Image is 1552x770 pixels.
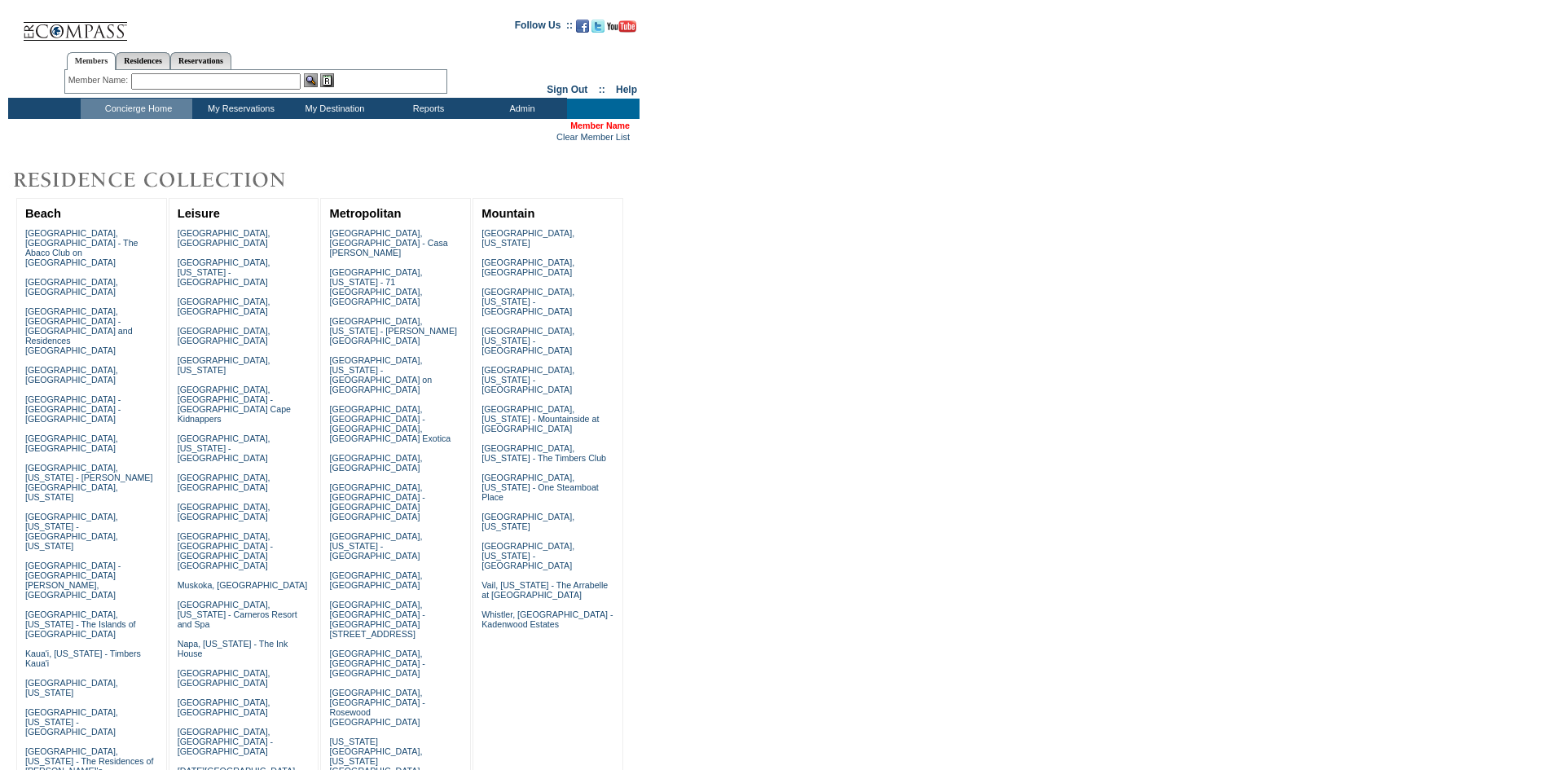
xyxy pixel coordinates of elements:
span: Member Name [570,121,630,130]
td: My Destination [286,99,380,119]
a: [GEOGRAPHIC_DATA], [US_STATE] - [GEOGRAPHIC_DATA], [US_STATE] [25,512,118,551]
a: Muskoka, [GEOGRAPHIC_DATA] [178,580,307,590]
td: Reports [380,99,473,119]
a: [GEOGRAPHIC_DATA], [US_STATE] - 71 [GEOGRAPHIC_DATA], [GEOGRAPHIC_DATA] [329,267,422,306]
td: My Reservations [192,99,286,119]
a: [GEOGRAPHIC_DATA], [US_STATE] - [GEOGRAPHIC_DATA] [481,326,574,355]
a: [GEOGRAPHIC_DATA], [US_STATE] - [GEOGRAPHIC_DATA] [329,531,422,561]
td: Admin [473,99,567,119]
a: [GEOGRAPHIC_DATA], [GEOGRAPHIC_DATA] - [GEOGRAPHIC_DATA] [329,649,424,678]
a: [GEOGRAPHIC_DATA], [US_STATE] - [GEOGRAPHIC_DATA] on [GEOGRAPHIC_DATA] [329,355,432,394]
a: [GEOGRAPHIC_DATA], [US_STATE] - The Islands of [GEOGRAPHIC_DATA] [25,609,136,639]
a: [GEOGRAPHIC_DATA], [US_STATE] [481,228,574,248]
img: Become our fan on Facebook [576,20,589,33]
img: Reservations [320,73,334,87]
img: Follow us on Twitter [591,20,605,33]
a: [GEOGRAPHIC_DATA], [GEOGRAPHIC_DATA] [178,697,270,717]
div: Member Name: [68,73,131,87]
a: [GEOGRAPHIC_DATA], [GEOGRAPHIC_DATA] - Casa [PERSON_NAME] [329,228,447,257]
a: Become our fan on Facebook [576,24,589,34]
a: Leisure [178,207,220,220]
span: :: [599,84,605,95]
a: [GEOGRAPHIC_DATA], [GEOGRAPHIC_DATA] [329,570,422,590]
a: [GEOGRAPHIC_DATA], [GEOGRAPHIC_DATA] - [GEOGRAPHIC_DATA] [178,727,273,756]
a: [GEOGRAPHIC_DATA], [US_STATE] [481,512,574,531]
a: [GEOGRAPHIC_DATA], [US_STATE] - [GEOGRAPHIC_DATA] [481,287,574,316]
a: [GEOGRAPHIC_DATA], [GEOGRAPHIC_DATA] [25,365,118,385]
a: [GEOGRAPHIC_DATA], [US_STATE] [178,355,270,375]
a: [GEOGRAPHIC_DATA], [GEOGRAPHIC_DATA] [329,453,422,473]
a: Napa, [US_STATE] - The Ink House [178,639,288,658]
a: [GEOGRAPHIC_DATA], [GEOGRAPHIC_DATA] [178,473,270,492]
a: [GEOGRAPHIC_DATA], [US_STATE] - [PERSON_NAME][GEOGRAPHIC_DATA] [329,316,457,345]
a: [GEOGRAPHIC_DATA], [US_STATE] - [GEOGRAPHIC_DATA] [481,365,574,394]
a: Reservations [170,52,231,69]
img: Compass Home [22,8,128,42]
a: [GEOGRAPHIC_DATA], [GEOGRAPHIC_DATA] - [GEOGRAPHIC_DATA] [GEOGRAPHIC_DATA] [178,531,273,570]
a: Follow us on Twitter [591,24,605,34]
a: Clear [556,132,578,142]
a: [GEOGRAPHIC_DATA], [GEOGRAPHIC_DATA] [178,326,270,345]
a: Metropolitan [329,207,401,220]
a: [GEOGRAPHIC_DATA], [US_STATE] - [GEOGRAPHIC_DATA] [178,433,270,463]
a: [GEOGRAPHIC_DATA], [GEOGRAPHIC_DATA] [178,502,270,521]
a: [GEOGRAPHIC_DATA], [GEOGRAPHIC_DATA] [25,433,118,453]
a: [GEOGRAPHIC_DATA], [US_STATE] - Carneros Resort and Spa [178,600,297,629]
a: [GEOGRAPHIC_DATA], [US_STATE] - [PERSON_NAME][GEOGRAPHIC_DATA], [US_STATE] [25,463,153,502]
a: Beach [25,207,61,220]
a: Member List [580,132,630,142]
a: Sign Out [547,84,587,95]
a: Mountain [481,207,534,220]
img: Destinations by Exclusive Resorts [8,164,326,196]
a: [GEOGRAPHIC_DATA], [GEOGRAPHIC_DATA] - [GEOGRAPHIC_DATA] Cape Kidnappers [178,385,291,424]
a: [GEOGRAPHIC_DATA], [US_STATE] - [GEOGRAPHIC_DATA] [25,707,118,737]
a: Residences [116,52,170,69]
a: [GEOGRAPHIC_DATA], [GEOGRAPHIC_DATA] [481,257,574,277]
a: Members [67,52,117,70]
a: [GEOGRAPHIC_DATA], [GEOGRAPHIC_DATA] [25,277,118,297]
img: View [304,73,318,87]
a: [GEOGRAPHIC_DATA], [US_STATE] - [GEOGRAPHIC_DATA] [481,541,574,570]
a: [GEOGRAPHIC_DATA], [GEOGRAPHIC_DATA] - [GEOGRAPHIC_DATA][STREET_ADDRESS] [329,600,424,639]
a: [GEOGRAPHIC_DATA], [GEOGRAPHIC_DATA] - Rosewood [GEOGRAPHIC_DATA] [329,688,424,727]
a: [GEOGRAPHIC_DATA], [GEOGRAPHIC_DATA] - [GEOGRAPHIC_DATA], [GEOGRAPHIC_DATA] Exotica [329,404,451,443]
a: [GEOGRAPHIC_DATA], [US_STATE] [25,678,118,697]
a: Help [616,84,637,95]
a: [GEOGRAPHIC_DATA], [GEOGRAPHIC_DATA] - [GEOGRAPHIC_DATA] [GEOGRAPHIC_DATA] [329,482,424,521]
a: [GEOGRAPHIC_DATA] - [GEOGRAPHIC_DATA] - [GEOGRAPHIC_DATA] [25,394,121,424]
a: [GEOGRAPHIC_DATA], [US_STATE] - [GEOGRAPHIC_DATA] [178,257,270,287]
a: [GEOGRAPHIC_DATA], [GEOGRAPHIC_DATA] - [GEOGRAPHIC_DATA] and Residences [GEOGRAPHIC_DATA] [25,306,133,355]
a: Subscribe to our YouTube Channel [607,24,636,34]
a: [GEOGRAPHIC_DATA], [GEOGRAPHIC_DATA] [178,668,270,688]
a: [GEOGRAPHIC_DATA], [GEOGRAPHIC_DATA] [178,297,270,316]
a: [GEOGRAPHIC_DATA], [US_STATE] - One Steamboat Place [481,473,599,502]
img: Subscribe to our YouTube Channel [607,20,636,33]
td: Follow Us :: [515,18,573,37]
a: [GEOGRAPHIC_DATA] - [GEOGRAPHIC_DATA][PERSON_NAME], [GEOGRAPHIC_DATA] [25,561,121,600]
a: [GEOGRAPHIC_DATA], [US_STATE] - Mountainside at [GEOGRAPHIC_DATA] [481,404,599,433]
a: [GEOGRAPHIC_DATA], [GEOGRAPHIC_DATA] [178,228,270,248]
td: Concierge Home [81,99,192,119]
a: [GEOGRAPHIC_DATA], [US_STATE] - The Timbers Club [481,443,606,463]
a: Whistler, [GEOGRAPHIC_DATA] - Kadenwood Estates [481,609,613,629]
a: [GEOGRAPHIC_DATA], [GEOGRAPHIC_DATA] - The Abaco Club on [GEOGRAPHIC_DATA] [25,228,138,267]
img: i.gif [8,24,21,25]
a: Kaua'i, [US_STATE] - Timbers Kaua'i [25,649,141,668]
a: Vail, [US_STATE] - The Arrabelle at [GEOGRAPHIC_DATA] [481,580,608,600]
